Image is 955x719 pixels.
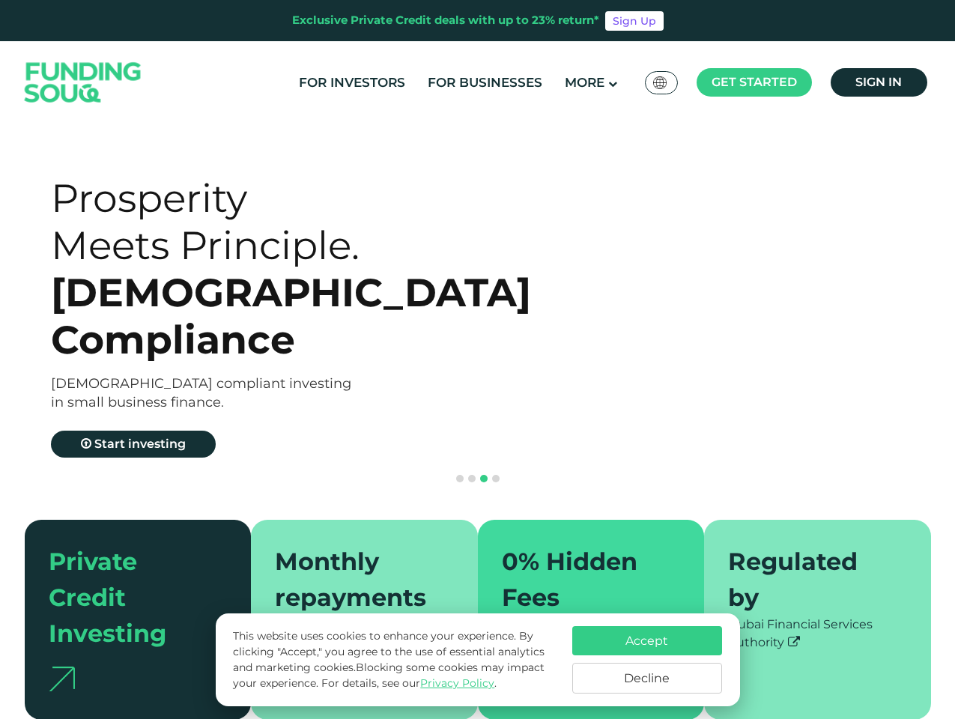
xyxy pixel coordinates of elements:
[565,75,604,90] span: More
[51,374,504,393] div: [DEMOGRAPHIC_DATA] compliant investing
[51,431,216,458] a: Start investing
[275,544,436,616] div: Monthly repayments
[712,75,797,89] span: Get started
[728,616,907,652] div: Dubai Financial Services Authority
[728,544,889,616] div: Regulated by
[233,661,545,690] span: Blocking some cookies may impact your experience.
[420,676,494,690] a: Privacy Policy
[490,473,502,485] button: navigation
[502,544,663,616] div: 0% Hidden Fees
[572,626,722,655] button: Accept
[51,393,504,412] div: in small business finance.
[454,473,466,485] button: navigation
[295,70,409,95] a: For Investors
[233,628,557,691] p: This website uses cookies to enhance your experience. By clicking "Accept," you agree to the use ...
[653,76,667,89] img: SA Flag
[572,663,722,694] button: Decline
[10,45,157,121] img: Logo
[424,70,546,95] a: For Businesses
[605,11,664,31] a: Sign Up
[855,75,902,89] span: Sign in
[831,68,927,97] a: Sign in
[49,667,75,691] img: arrow
[478,473,490,485] button: navigation
[292,12,599,29] div: Exclusive Private Credit deals with up to 23% return*
[94,437,186,451] span: Start investing
[51,269,504,363] div: [DEMOGRAPHIC_DATA] Compliance
[466,473,478,485] button: navigation
[321,676,497,690] span: For details, see our .
[49,544,210,652] div: Private Credit Investing
[51,175,504,222] div: Prosperity
[51,222,504,269] div: Meets Principle.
